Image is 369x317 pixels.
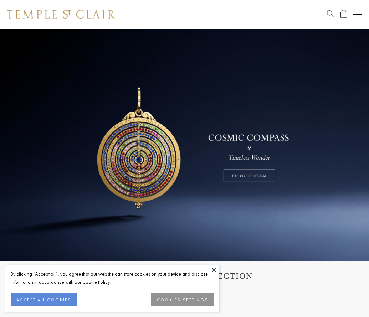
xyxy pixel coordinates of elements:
button: Open navigation [353,10,362,19]
button: ACCEPT ALL COOKIES [11,293,77,306]
img: Temple St. Clair [7,10,115,19]
button: COOKIES SETTINGS [151,293,214,306]
a: Open Shopping Bag [340,10,347,19]
div: By clicking “Accept all”, you agree that our website can store cookies on your device and disclos... [11,270,214,286]
a: Search [327,10,334,19]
